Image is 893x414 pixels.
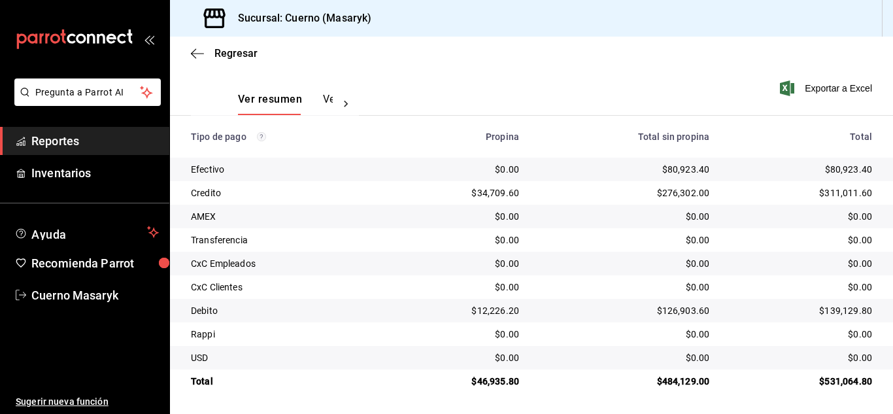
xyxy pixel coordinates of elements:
[399,375,519,388] div: $46,935.80
[730,304,872,317] div: $139,129.80
[191,47,258,60] button: Regresar
[540,257,709,270] div: $0.00
[783,80,872,96] button: Exportar a Excel
[540,186,709,199] div: $276,302.00
[191,281,379,294] div: CxC Clientes
[31,132,159,150] span: Reportes
[31,286,159,304] span: Cuerno Masaryk
[730,257,872,270] div: $0.00
[540,351,709,364] div: $0.00
[730,233,872,247] div: $0.00
[540,328,709,341] div: $0.00
[31,254,159,272] span: Recomienda Parrot
[399,304,519,317] div: $12,226.20
[540,375,709,388] div: $484,129.00
[257,132,266,141] svg: Los pagos realizados con Pay y otras terminales son montos brutos.
[191,186,379,199] div: Credito
[35,86,141,99] span: Pregunta a Parrot AI
[191,257,379,270] div: CxC Empleados
[730,163,872,176] div: $80,923.40
[16,395,159,409] span: Sugerir nueva función
[730,131,872,142] div: Total
[191,163,379,176] div: Efectivo
[399,163,519,176] div: $0.00
[730,210,872,223] div: $0.00
[9,95,161,109] a: Pregunta a Parrot AI
[227,10,371,26] h3: Sucursal: Cuerno (Masaryk)
[399,186,519,199] div: $34,709.60
[540,304,709,317] div: $126,903.60
[399,233,519,247] div: $0.00
[730,375,872,388] div: $531,064.80
[399,281,519,294] div: $0.00
[730,186,872,199] div: $311,011.60
[191,210,379,223] div: AMEX
[323,93,372,115] button: Ver pagos
[399,131,519,142] div: Propina
[238,93,302,115] button: Ver resumen
[144,34,154,44] button: open_drawer_menu
[191,375,379,388] div: Total
[191,304,379,317] div: Debito
[399,351,519,364] div: $0.00
[238,93,333,115] div: navigation tabs
[399,328,519,341] div: $0.00
[14,78,161,106] button: Pregunta a Parrot AI
[31,224,142,240] span: Ayuda
[540,131,709,142] div: Total sin propina
[191,131,379,142] div: Tipo de pago
[730,328,872,341] div: $0.00
[540,163,709,176] div: $80,923.40
[540,281,709,294] div: $0.00
[191,233,379,247] div: Transferencia
[31,164,159,182] span: Inventarios
[214,47,258,60] span: Regresar
[540,233,709,247] div: $0.00
[399,210,519,223] div: $0.00
[191,351,379,364] div: USD
[191,328,379,341] div: Rappi
[730,351,872,364] div: $0.00
[540,210,709,223] div: $0.00
[730,281,872,294] div: $0.00
[399,257,519,270] div: $0.00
